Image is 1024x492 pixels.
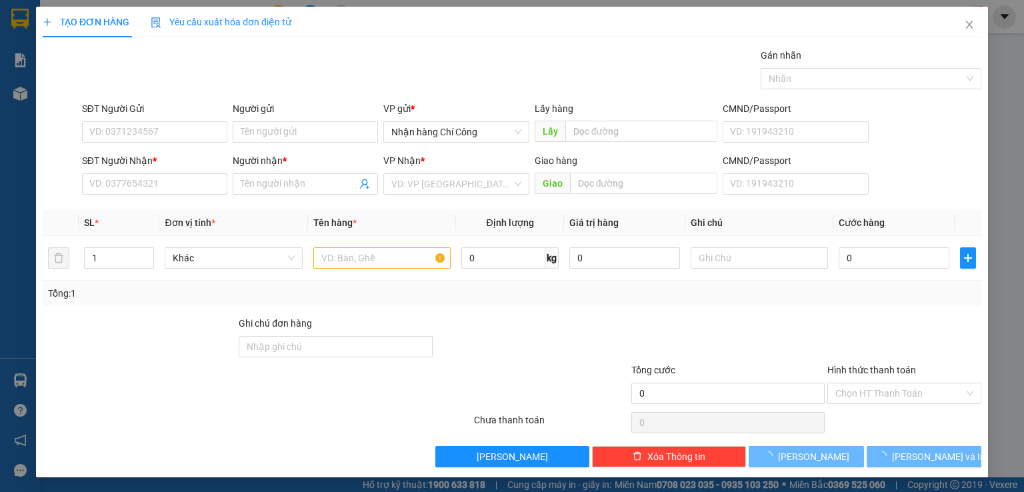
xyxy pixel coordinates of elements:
span: [PERSON_NAME] [778,449,849,464]
div: Tổng: 1 [48,286,396,301]
span: user-add [359,179,370,189]
button: [PERSON_NAME] và In [867,446,982,467]
span: Đơn vị tính [165,217,215,228]
span: VP Nhận [383,155,421,166]
span: Lấy hàng [534,103,573,114]
span: plus [961,253,975,263]
input: Ghi chú đơn hàng [239,336,432,357]
th: Ghi chú [685,210,833,236]
span: Xóa Thông tin [647,449,705,464]
div: Người gửi [233,101,378,116]
input: 0 [569,247,680,269]
label: Ghi chú đơn hàng [239,318,312,329]
span: SL [84,217,95,228]
span: Yêu cầu xuất hóa đơn điện tử [151,17,291,27]
span: delete [633,451,642,462]
span: Giá trị hàng [569,217,619,228]
div: Chưa thanh toán [473,413,629,436]
span: [PERSON_NAME] và In [892,449,985,464]
div: SĐT Người Gửi [82,101,227,116]
div: SĐT Người Nhận [82,153,227,168]
input: Dọc đường [569,173,717,194]
div: VP gửi [383,101,529,116]
span: Cước hàng [839,217,885,228]
span: TẠO ĐƠN HÀNG [43,17,129,27]
span: plus [43,17,52,27]
button: deleteXóa Thông tin [592,446,746,467]
label: Gán nhãn [761,50,801,61]
span: loading [877,451,892,461]
span: Định lượng [486,217,533,228]
input: Dọc đường [565,121,717,142]
span: Giao [534,173,569,194]
label: Hình thức thanh toán [827,365,916,375]
button: plus [960,247,976,269]
div: CMND/Passport [723,153,868,168]
span: close [964,19,975,30]
span: [PERSON_NAME] [477,449,548,464]
button: [PERSON_NAME] [435,446,589,467]
button: Close [951,7,988,44]
span: Nhận hàng Chí Công [391,122,521,142]
span: kg [545,247,559,269]
span: Khác [173,248,294,268]
button: [PERSON_NAME] [749,446,864,467]
img: icon [151,17,161,28]
input: Ghi Chú [691,247,828,269]
span: Giao hàng [534,155,577,166]
button: delete [48,247,69,269]
span: Tên hàng [313,217,357,228]
span: loading [763,451,778,461]
div: Người nhận [233,153,378,168]
span: Lấy [534,121,565,142]
div: CMND/Passport [723,101,868,116]
span: Tổng cước [631,365,675,375]
input: VD: Bàn, Ghế [313,247,451,269]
